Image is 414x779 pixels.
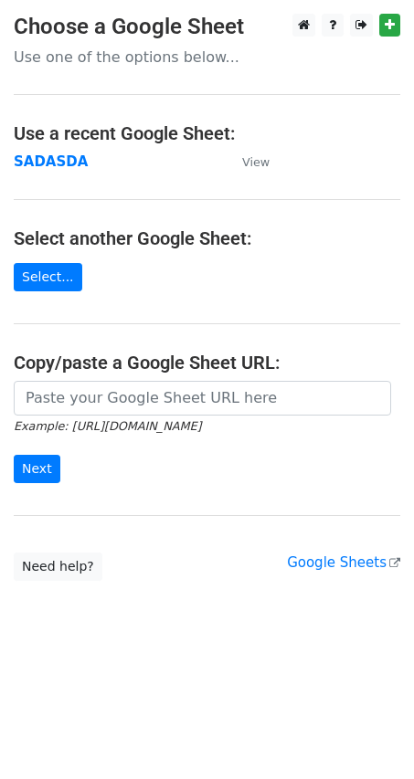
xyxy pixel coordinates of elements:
[224,153,270,170] a: View
[14,263,82,291] a: Select...
[14,153,88,170] a: SADASDA
[14,381,391,416] input: Paste your Google Sheet URL here
[14,47,400,67] p: Use one of the options below...
[14,352,400,374] h4: Copy/paste a Google Sheet URL:
[14,14,400,40] h3: Choose a Google Sheet
[242,155,270,169] small: View
[14,553,102,581] a: Need help?
[14,419,201,433] small: Example: [URL][DOMAIN_NAME]
[14,122,400,144] h4: Use a recent Google Sheet:
[14,227,400,249] h4: Select another Google Sheet:
[14,455,60,483] input: Next
[287,554,400,571] a: Google Sheets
